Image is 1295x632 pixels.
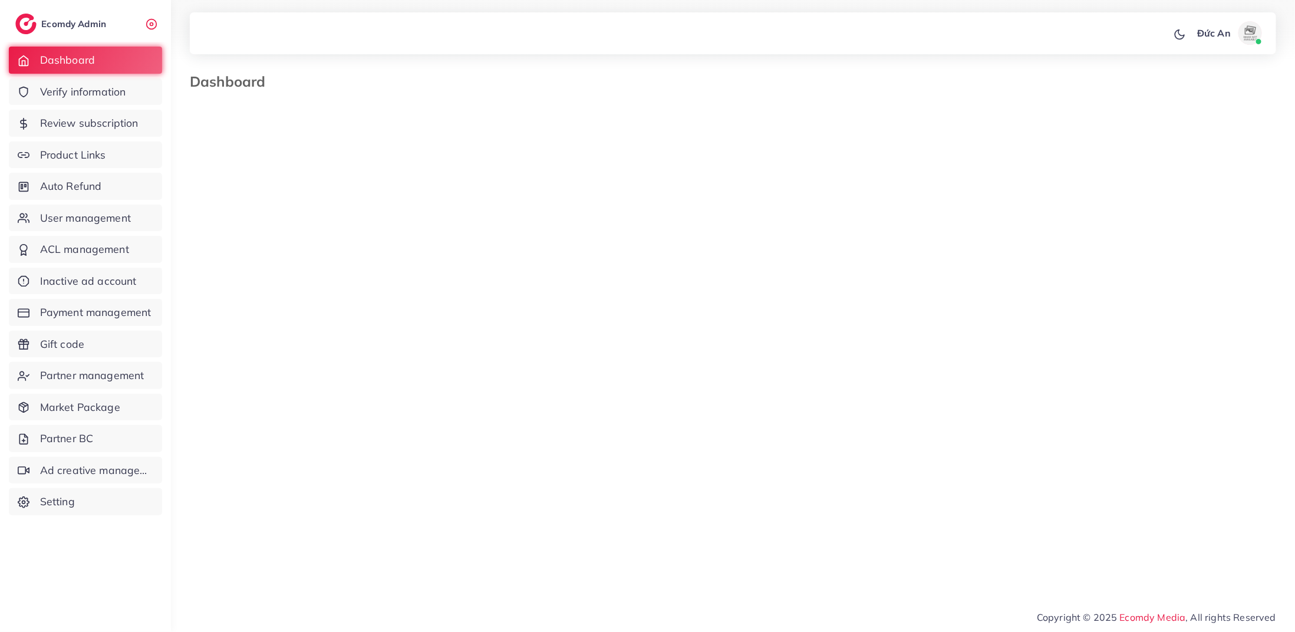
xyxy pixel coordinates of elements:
[40,305,151,320] span: Payment management
[40,242,129,257] span: ACL management
[40,274,137,289] span: Inactive ad account
[9,457,162,484] a: Ad creative management
[1191,21,1267,45] a: Đức Anavatar
[40,400,120,415] span: Market Package
[40,179,102,194] span: Auto Refund
[9,425,162,452] a: Partner BC
[190,73,275,90] h3: Dashboard
[9,394,162,421] a: Market Package
[9,173,162,200] a: Auto Refund
[9,299,162,326] a: Payment management
[15,14,109,34] a: logoEcomdy Admin
[9,110,162,137] a: Review subscription
[1186,610,1276,624] span: , All rights Reserved
[9,488,162,515] a: Setting
[40,147,106,163] span: Product Links
[9,362,162,389] a: Partner management
[40,52,95,68] span: Dashboard
[9,331,162,358] a: Gift code
[9,268,162,295] a: Inactive ad account
[1197,26,1231,40] p: Đức An
[9,236,162,263] a: ACL management
[40,337,84,352] span: Gift code
[9,78,162,106] a: Verify information
[40,494,75,509] span: Setting
[40,368,144,383] span: Partner management
[40,210,131,226] span: User management
[9,141,162,169] a: Product Links
[9,205,162,232] a: User management
[1120,611,1186,623] a: Ecomdy Media
[15,14,37,34] img: logo
[40,116,139,131] span: Review subscription
[40,431,94,446] span: Partner BC
[40,84,126,100] span: Verify information
[41,18,109,29] h2: Ecomdy Admin
[9,47,162,74] a: Dashboard
[1238,21,1262,45] img: avatar
[40,463,153,478] span: Ad creative management
[1037,610,1276,624] span: Copyright © 2025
